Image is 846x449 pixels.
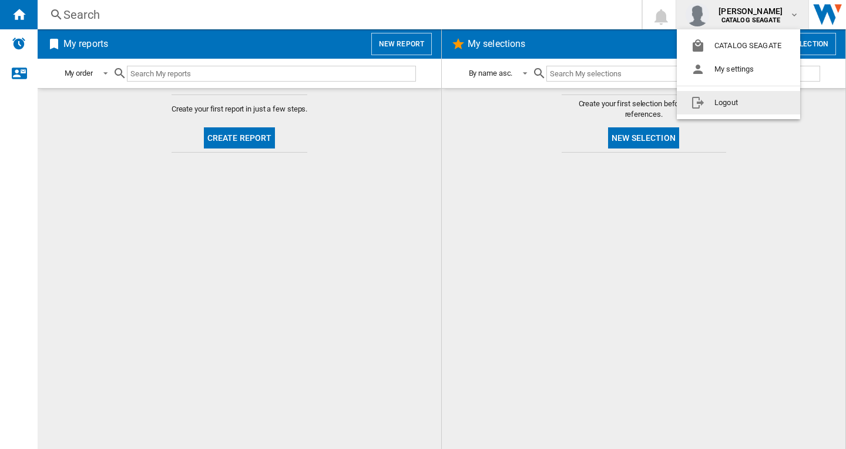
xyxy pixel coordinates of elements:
[677,34,800,58] button: CATALOG SEAGATE
[677,58,800,81] button: My settings
[677,91,800,114] button: Logout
